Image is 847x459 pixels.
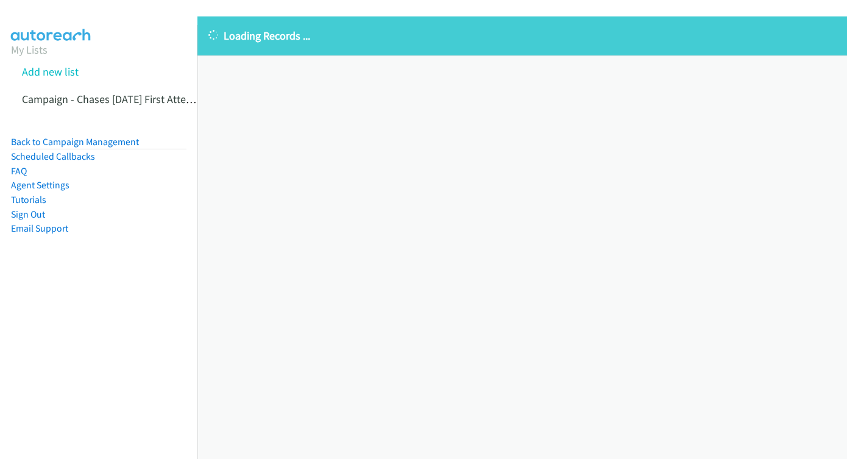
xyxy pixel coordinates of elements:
[11,151,95,162] a: Scheduled Callbacks
[22,92,205,106] a: Campaign - Chases [DATE] First Attempt
[11,165,27,177] a: FAQ
[11,179,69,191] a: Agent Settings
[11,194,46,205] a: Tutorials
[22,65,79,79] a: Add new list
[208,27,836,44] p: Loading Records ...
[11,43,48,57] a: My Lists
[11,136,139,148] a: Back to Campaign Management
[11,208,45,220] a: Sign Out
[11,222,68,234] a: Email Support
